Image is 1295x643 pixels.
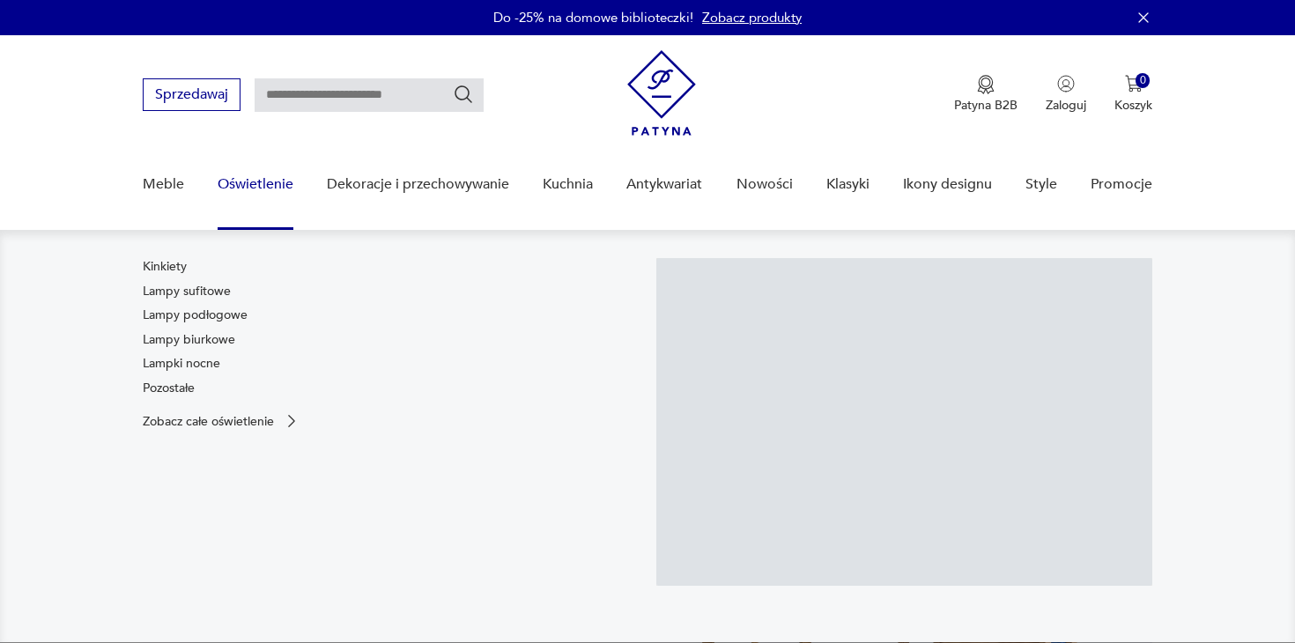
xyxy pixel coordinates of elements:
[143,380,195,397] a: Pozostałe
[143,151,184,218] a: Meble
[1114,75,1152,114] button: 0Koszyk
[736,151,793,218] a: Nowości
[1025,151,1057,218] a: Style
[826,151,869,218] a: Klasyki
[626,151,702,218] a: Antykwariat
[702,9,802,26] a: Zobacz produkty
[1091,151,1152,218] a: Promocje
[1046,97,1086,114] p: Zaloguj
[143,78,240,111] button: Sprzedawaj
[143,416,274,427] p: Zobacz całe oświetlenie
[954,75,1017,114] button: Patyna B2B
[143,90,240,102] a: Sprzedawaj
[143,258,187,276] a: Kinkiety
[143,331,235,349] a: Lampy biurkowe
[218,151,293,218] a: Oświetlenie
[1125,75,1143,92] img: Ikona koszyka
[143,355,220,373] a: Lampki nocne
[143,283,231,300] a: Lampy sufitowe
[543,151,593,218] a: Kuchnia
[627,50,696,136] img: Patyna - sklep z meblami i dekoracjami vintage
[1114,97,1152,114] p: Koszyk
[1057,75,1075,92] img: Ikonka użytkownika
[954,97,1017,114] p: Patyna B2B
[327,151,509,218] a: Dekoracje i przechowywanie
[1136,73,1151,88] div: 0
[977,75,995,94] img: Ikona medalu
[143,412,300,430] a: Zobacz całe oświetlenie
[954,75,1017,114] a: Ikona medaluPatyna B2B
[493,9,693,26] p: Do -25% na domowe biblioteczki!
[453,84,474,105] button: Szukaj
[903,151,992,218] a: Ikony designu
[143,307,248,324] a: Lampy podłogowe
[1046,75,1086,114] button: Zaloguj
